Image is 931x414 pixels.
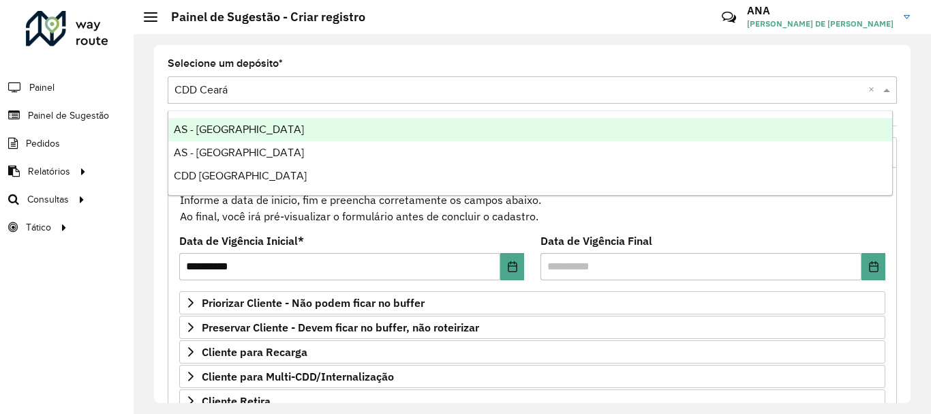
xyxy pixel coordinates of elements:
label: Data de Vigência Inicial [179,233,304,249]
span: [PERSON_NAME] DE [PERSON_NAME] [747,18,894,30]
span: Priorizar Cliente - Não podem ficar no buffer [202,297,425,308]
span: Cliente para Recarga [202,346,307,357]
span: Pedidos [26,136,60,151]
a: Preservar Cliente - Devem ficar no buffer, não roteirizar [179,316,885,339]
label: Data de Vigência Final [540,233,652,249]
a: Priorizar Cliente - Não podem ficar no buffer [179,291,885,314]
a: Cliente para Recarga [179,340,885,364]
button: Choose Date [500,253,524,280]
ng-dropdown-panel: Options list [168,110,893,196]
span: Cliente Retira [202,396,271,406]
span: Clear all [868,82,880,98]
a: Cliente Retira [179,389,885,413]
h2: Painel de Sugestão - Criar registro [157,10,365,25]
span: Tático [26,220,51,235]
span: Painel de Sugestão [28,108,109,123]
a: Cliente para Multi-CDD/Internalização [179,365,885,388]
span: Preservar Cliente - Devem ficar no buffer, não roteirizar [202,322,479,333]
span: Relatórios [28,164,70,179]
span: Consultas [27,192,69,207]
span: AS - [GEOGRAPHIC_DATA] [174,123,304,135]
div: Informe a data de inicio, fim e preencha corretamente os campos abaixo. Ao final, você irá pré-vi... [179,175,885,225]
a: Contato Rápido [714,3,744,32]
h3: ANA [747,4,894,17]
button: Choose Date [861,253,885,280]
label: Selecione um depósito [168,55,283,72]
span: Painel [29,80,55,95]
span: AS - [GEOGRAPHIC_DATA] [174,147,304,158]
span: CDD [GEOGRAPHIC_DATA] [174,170,307,181]
span: Cliente para Multi-CDD/Internalização [202,371,394,382]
